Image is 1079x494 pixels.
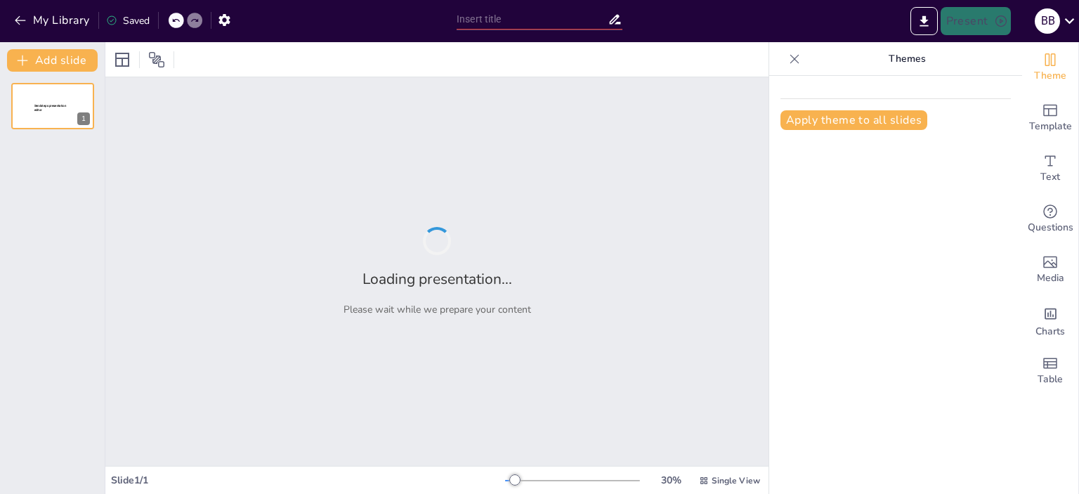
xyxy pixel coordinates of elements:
p: Themes [806,42,1008,76]
span: Theme [1034,68,1066,84]
div: Add ready made slides [1022,93,1078,143]
div: Add images, graphics, shapes or video [1022,245,1078,295]
button: Add slide [7,49,98,72]
input: Insert title [457,9,608,30]
div: 30 % [654,474,688,487]
span: Table [1038,372,1063,387]
div: B B [1035,8,1060,34]
div: Change the overall theme [1022,42,1078,93]
h2: Loading presentation... [362,269,512,289]
div: Add charts and graphs [1022,295,1078,346]
button: Present [941,7,1011,35]
span: Charts [1035,324,1065,339]
span: Sendsteps presentation editor [34,104,66,112]
button: B B [1035,7,1060,35]
p: Please wait while we prepare your content [344,303,531,316]
span: Position [148,51,165,68]
div: Saved [106,14,150,27]
div: Add a table [1022,346,1078,396]
div: Get real-time input from your audience [1022,194,1078,245]
span: Single View [712,475,760,486]
span: Template [1029,119,1072,134]
button: Apply theme to all slides [780,110,927,130]
div: 1 [77,112,90,125]
div: Slide 1 / 1 [111,474,505,487]
div: Layout [111,48,133,71]
div: Add text boxes [1022,143,1078,194]
button: Export to PowerPoint [910,7,938,35]
span: Media [1037,271,1064,286]
button: My Library [11,9,96,32]
span: Questions [1028,220,1073,235]
span: Text [1040,169,1060,185]
div: 1 [11,83,94,129]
